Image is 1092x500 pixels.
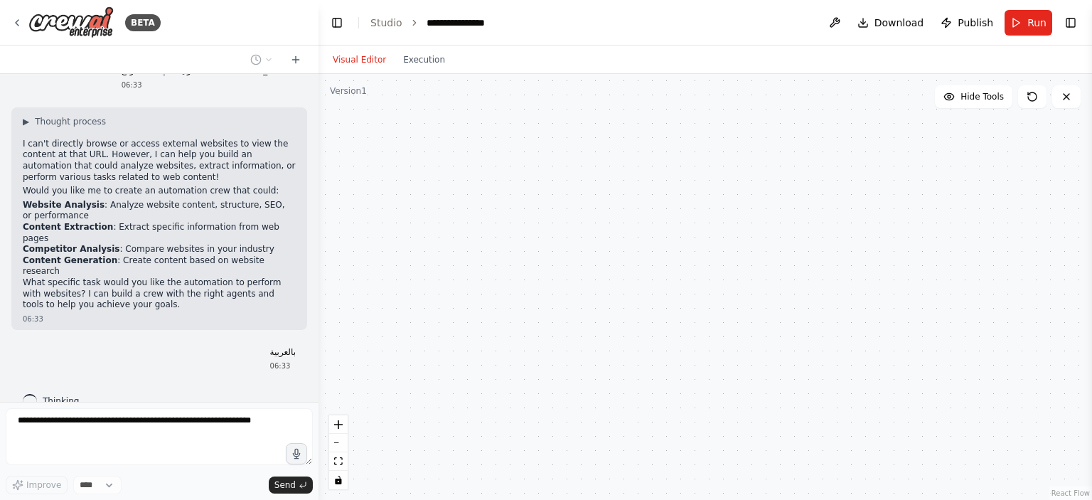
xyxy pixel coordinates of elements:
[270,347,296,358] p: بالعربية
[330,85,367,97] div: Version 1
[23,277,296,311] p: What specific task would you like the automation to perform with websites? I can build a crew wit...
[23,244,296,255] li: : Compare websites in your industry
[329,415,348,434] button: zoom in
[28,6,114,38] img: Logo
[1005,10,1052,36] button: Run
[395,51,454,68] button: Execution
[1027,16,1046,30] span: Run
[26,479,61,491] span: Improve
[370,17,402,28] a: Studio
[270,361,296,371] div: 06:33
[6,408,313,465] textarea: To enrich screen reader interactions, please activate Accessibility in Grammarly extension settings
[23,314,296,324] div: 06:33
[874,16,924,30] span: Download
[1051,489,1090,497] a: React Flow attribution
[329,434,348,452] button: zoom out
[245,51,279,68] button: Switch to previous chat
[125,14,161,31] div: BETA
[122,80,296,90] div: 06:33
[43,395,87,407] span: Thinking...
[935,85,1012,108] button: Hide Tools
[935,10,999,36] button: Publish
[23,255,296,277] li: : Create content based on website research
[23,200,105,210] strong: Website Analysis
[23,255,117,265] strong: Content Generation
[286,443,307,464] button: Click to speak your automation idea
[329,415,348,489] div: React Flow controls
[1061,13,1081,33] button: Show right sidebar
[370,16,497,30] nav: breadcrumb
[324,51,395,68] button: Visual Editor
[6,476,68,494] button: Improve
[35,116,106,127] span: Thought process
[23,116,106,127] button: ▶Thought process
[23,222,296,244] li: : Extract specific information from web pages
[23,139,296,183] p: I can't directly browse or access external websites to view the content at that URL. However, I c...
[960,91,1004,102] span: Hide Tools
[284,51,307,68] button: Start a new chat
[23,222,113,232] strong: Content Extraction
[329,471,348,489] button: toggle interactivity
[274,479,296,491] span: Send
[23,200,296,222] li: : Analyze website content, structure, SEO, or performance
[958,16,993,30] span: Publish
[23,116,29,127] span: ▶
[23,244,119,254] strong: Competitor Analysis
[329,452,348,471] button: fit view
[327,13,347,33] button: Hide left sidebar
[23,186,296,197] p: Would you like me to create an automation crew that could:
[852,10,930,36] button: Download
[269,477,313,494] button: Send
